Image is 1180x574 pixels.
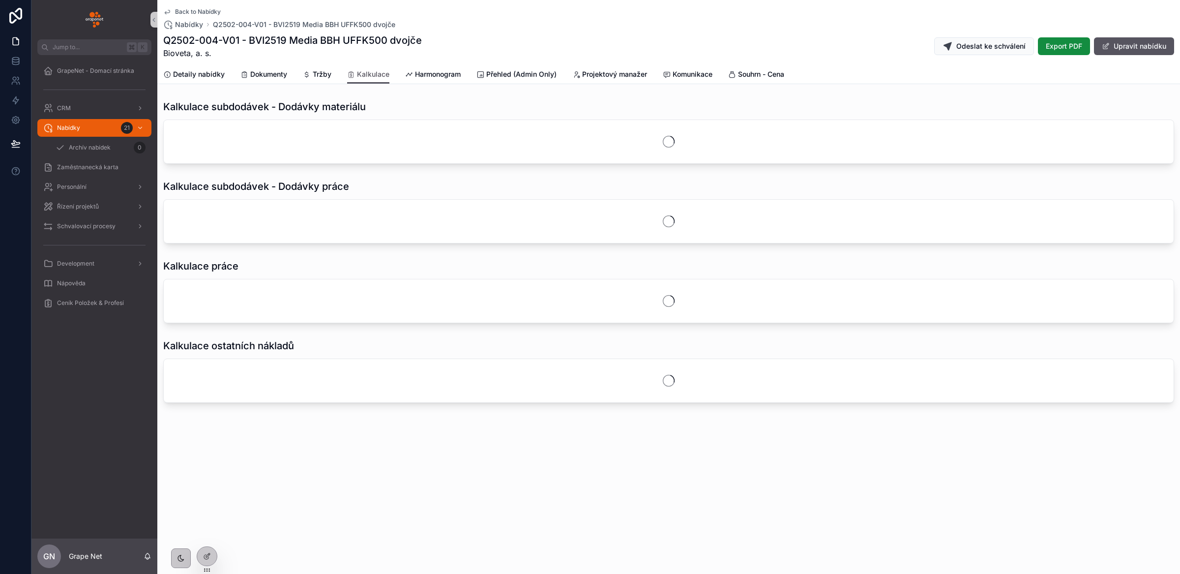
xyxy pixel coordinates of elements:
span: Komunikace [673,69,712,79]
span: Export PDF [1046,41,1082,51]
span: Nápověda [57,279,86,287]
span: Tržby [313,69,331,79]
span: Zaměstnanecká karta [57,163,118,171]
a: Nabídky21 [37,119,151,137]
h1: Kalkulace subdodávek - Dodávky práce [163,180,349,193]
a: Archív nabídek0 [49,139,151,156]
a: Development [37,255,151,272]
span: Jump to... [53,43,123,51]
span: GN [43,550,55,562]
a: Projektový manažer [572,65,647,85]
a: GrapeNet - Domací stránka [37,62,151,80]
span: Detaily nabídky [173,69,225,79]
span: Odeslat ke schválení [956,41,1026,51]
a: Nápověda [37,274,151,292]
img: App logo [86,12,103,28]
span: K [139,43,147,51]
div: scrollable content [31,55,157,325]
a: Personální [37,178,151,196]
a: Řízení projektů [37,198,151,215]
a: Komunikace [663,65,712,85]
h1: Q2502-004-V01 - BVI2519 Media BBH UFFK500 dvojče [163,33,422,47]
p: Grape Net [69,551,102,561]
span: Archív nabídek [69,144,111,151]
span: Development [57,260,94,268]
span: GrapeNet - Domací stránka [57,67,134,75]
a: Detaily nabídky [163,65,225,85]
span: Ceník Položek & Profesí [57,299,124,307]
h1: Kalkulace subdodávek - Dodávky materiálu [163,100,366,114]
span: Bioveta, a. s. [163,47,422,59]
span: Schvalovací procesy [57,222,116,230]
span: Nabídky [175,20,203,30]
button: Jump to...K [37,39,151,55]
div: 0 [134,142,146,153]
span: Souhrn - Cena [738,69,784,79]
span: Back to Nabídky [175,8,221,16]
button: Odeslat ke schválení [934,37,1034,55]
div: 21 [121,122,133,134]
a: Přehled (Admin Only) [476,65,557,85]
span: Nabídky [57,124,80,132]
a: Dokumenty [240,65,287,85]
h1: Kalkulace práce [163,259,238,273]
a: Souhrn - Cena [728,65,784,85]
a: Zaměstnanecká karta [37,158,151,176]
span: Harmonogram [415,69,461,79]
a: Kalkulace [347,65,389,84]
span: Projektový manažer [582,69,647,79]
span: CRM [57,104,71,112]
h1: Kalkulace ostatních nákladů [163,339,294,353]
a: Back to Nabídky [163,8,221,16]
a: Tržby [303,65,331,85]
span: Kalkulace [357,69,389,79]
span: Dokumenty [250,69,287,79]
a: Harmonogram [405,65,461,85]
a: Q2502-004-V01 - BVI2519 Media BBH UFFK500 dvojče [213,20,395,30]
a: Schvalovací procesy [37,217,151,235]
button: Export PDF [1038,37,1090,55]
span: Přehled (Admin Only) [486,69,557,79]
button: Upravit nabídku [1094,37,1174,55]
a: Nabídky [163,20,203,30]
span: Personální [57,183,87,191]
a: CRM [37,99,151,117]
a: Ceník Položek & Profesí [37,294,151,312]
span: Řízení projektů [57,203,99,211]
